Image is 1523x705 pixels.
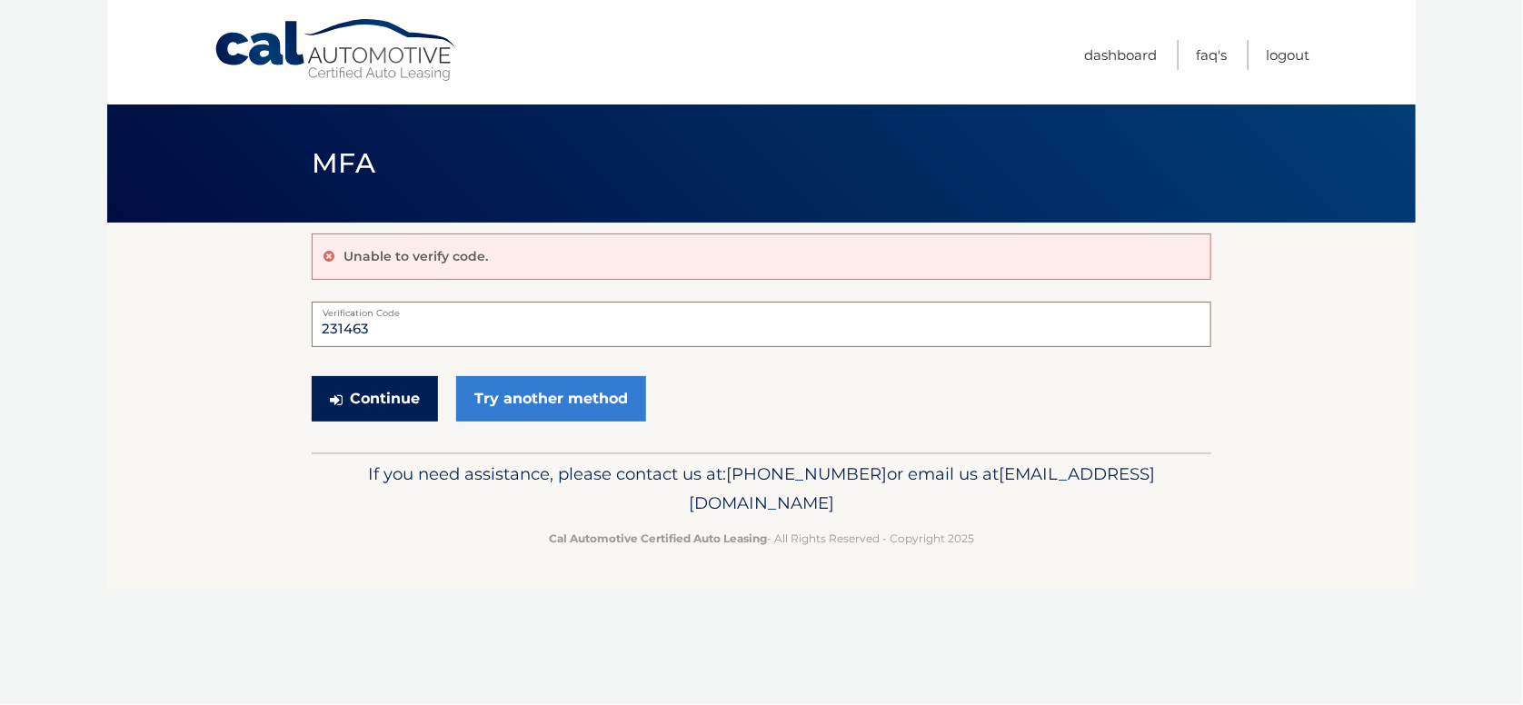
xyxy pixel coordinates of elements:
a: Try another method [456,376,646,422]
p: If you need assistance, please contact us at: or email us at [324,460,1199,518]
span: [PHONE_NUMBER] [726,463,887,484]
p: - All Rights Reserved - Copyright 2025 [324,529,1199,548]
a: FAQ's [1196,40,1227,70]
input: Verification Code [312,302,1211,347]
a: Dashboard [1084,40,1157,70]
span: MFA [312,146,375,180]
span: [EMAIL_ADDRESS][DOMAIN_NAME] [689,463,1155,513]
p: Unable to verify code. [343,248,488,264]
label: Verification Code [312,302,1211,316]
strong: Cal Automotive Certified Auto Leasing [549,531,767,545]
a: Logout [1266,40,1309,70]
a: Cal Automotive [214,18,459,83]
button: Continue [312,376,438,422]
